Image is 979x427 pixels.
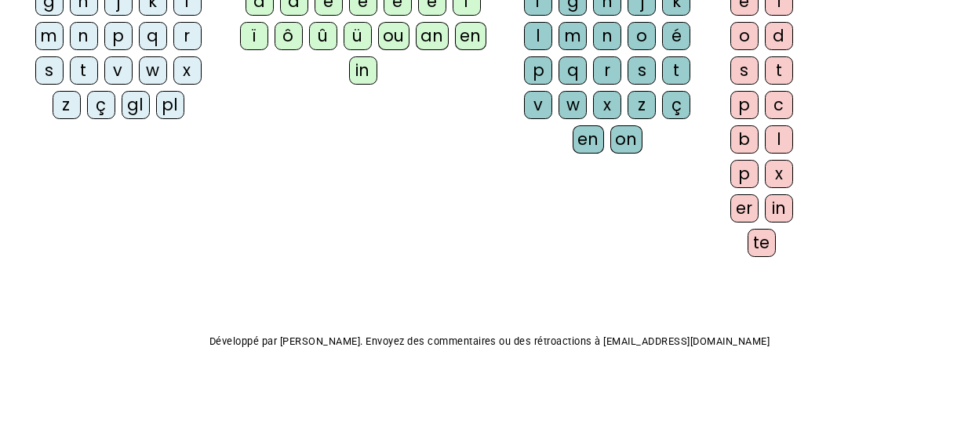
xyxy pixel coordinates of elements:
[524,22,552,50] div: l
[156,91,184,119] div: pl
[139,22,167,50] div: q
[765,194,793,223] div: in
[139,56,167,85] div: w
[662,22,690,50] div: é
[559,22,587,50] div: m
[765,22,793,50] div: d
[70,56,98,85] div: t
[13,332,966,351] p: Développé par [PERSON_NAME]. Envoyez des commentaires ou des rétroactions à [EMAIL_ADDRESS][DOMAI...
[765,125,793,154] div: l
[275,22,303,50] div: ô
[35,22,64,50] div: m
[765,91,793,119] div: c
[378,22,409,50] div: ou
[559,56,587,85] div: q
[524,56,552,85] div: p
[730,56,759,85] div: s
[662,56,690,85] div: t
[730,125,759,154] div: b
[344,22,372,50] div: ü
[628,91,656,119] div: z
[730,194,759,223] div: er
[104,56,133,85] div: v
[559,91,587,119] div: w
[610,125,642,154] div: on
[455,22,486,50] div: en
[122,91,150,119] div: gl
[593,22,621,50] div: n
[628,56,656,85] div: s
[573,125,604,154] div: en
[53,91,81,119] div: z
[593,91,621,119] div: x
[748,229,776,257] div: te
[309,22,337,50] div: û
[87,91,115,119] div: ç
[173,22,202,50] div: r
[349,56,377,85] div: in
[730,160,759,188] div: p
[628,22,656,50] div: o
[765,160,793,188] div: x
[524,91,552,119] div: v
[173,56,202,85] div: x
[35,56,64,85] div: s
[730,91,759,119] div: p
[70,22,98,50] div: n
[730,22,759,50] div: o
[662,91,690,119] div: ç
[593,56,621,85] div: r
[765,56,793,85] div: t
[240,22,268,50] div: ï
[104,22,133,50] div: p
[416,22,449,50] div: an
